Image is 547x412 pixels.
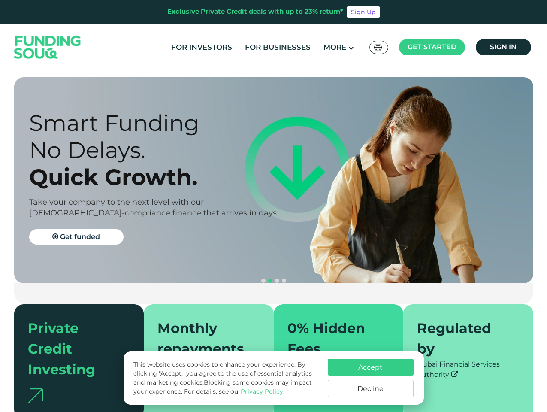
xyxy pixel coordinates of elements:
a: Sign in [476,39,531,55]
div: 0% Hidden Fees [287,318,380,359]
span: More [323,43,346,51]
div: Regulated by [417,318,509,359]
button: Accept [328,359,414,376]
a: Get funded [29,229,124,245]
button: navigation [274,277,281,284]
p: This website uses cookies to enhance your experience. By clicking "Accept," you agree to the use ... [133,360,319,396]
span: Get started [408,43,456,51]
div: Take your company to the next level with our [29,197,289,208]
div: Dubai Financial Services Authority [417,359,520,380]
button: Decline [328,380,414,397]
a: Sign Up [347,6,380,18]
button: navigation [260,277,267,284]
img: arrow [28,388,43,403]
img: SA Flag [374,44,382,51]
div: Monthly repayments [157,318,250,359]
span: For details, see our . [184,388,284,395]
div: No Delays. [29,136,289,164]
div: Private Credit Investing [28,318,120,380]
span: Blocking some cookies may impact your experience. [133,379,312,395]
a: Privacy Policy [241,388,283,395]
button: navigation [281,277,287,284]
span: Sign in [490,43,517,51]
a: For Investors [169,40,234,55]
div: [DEMOGRAPHIC_DATA]-compliance finance that arrives in days. [29,208,289,218]
img: Logo [6,26,90,69]
div: Quick Growth. [29,164,289,191]
span: Get funded [60,233,100,241]
div: Exclusive Private Credit deals with up to 23% return* [167,7,343,17]
button: navigation [267,277,274,284]
a: For Businesses [243,40,313,55]
div: Smart Funding [29,109,289,136]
